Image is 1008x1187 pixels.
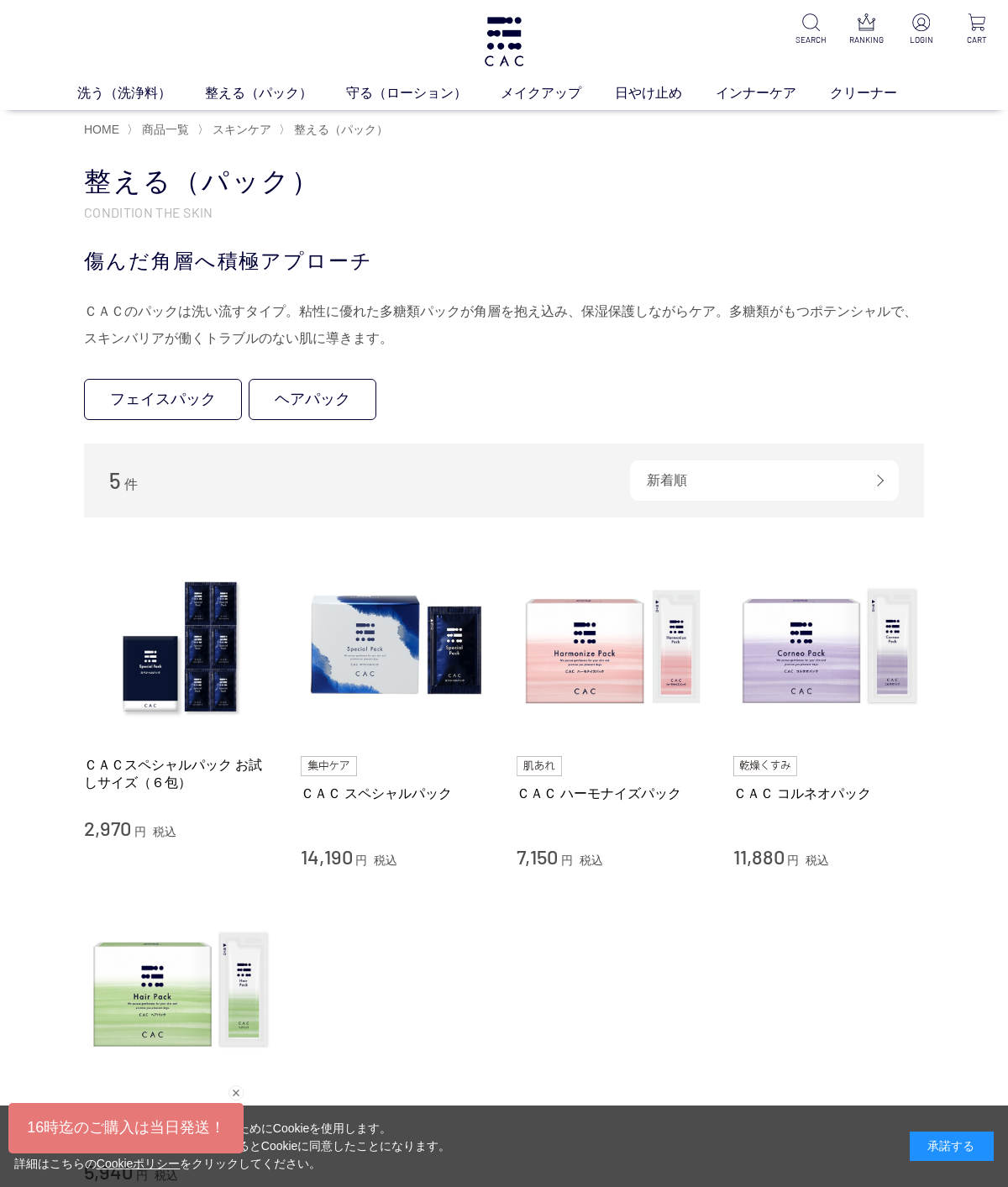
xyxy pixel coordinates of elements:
a: ヘアパック [249,379,376,420]
li: 〉 [279,122,392,138]
a: RANKING [848,13,884,46]
a: スキンケア [209,123,271,136]
img: ＣＡＣ ヘアパック [84,895,276,1086]
img: ＣＡＣ ハーモナイズパック [517,551,708,743]
a: ＣＡＣ コルネオパック [733,785,925,802]
span: 円 [355,853,367,867]
a: インナーケア [716,83,830,103]
div: 承諾する [910,1132,994,1161]
a: 洗う（洗浄料） [77,83,205,103]
a: フェイスパック [84,379,242,420]
a: ＣＡＣ ヘアパック [84,1100,276,1117]
a: 整える（パック） [205,83,346,103]
div: ＣＡＣのパックは洗い流すタイプ。粘性に優れた多糖類パックが角層を抱え込み、保湿保護しながらケア。多糖類がもつポテンシャルで、スキンバリアが働くトラブルのない肌に導きます。 [84,298,924,352]
img: 乾燥くすみ [733,756,798,776]
img: ＣＡＣ コルネオパック [733,551,925,743]
span: 税込 [580,853,603,867]
p: LOGIN [904,34,939,46]
span: 14,190 [301,844,353,869]
img: ＣＡＣ スペシャルパック [301,551,492,743]
span: 7,150 [517,844,558,869]
span: 円 [561,853,573,867]
div: 傷んだ角層へ積極アプローチ [84,246,924,276]
a: HOME [84,123,119,136]
a: Cookieポリシー [97,1157,181,1170]
a: CART [959,13,995,46]
p: SEARCH [793,34,828,46]
span: 11,880 [733,844,785,869]
a: 守る（ローション） [346,83,501,103]
a: クリーナー [830,83,931,103]
span: 円 [134,825,146,838]
span: スキンケア [213,123,271,136]
span: 整える（パック） [294,123,388,136]
span: 円 [787,853,799,867]
span: 税込 [806,853,829,867]
span: 税込 [153,825,176,838]
a: 商品一覧 [139,123,189,136]
span: 税込 [374,853,397,867]
span: 2,970 [84,816,131,840]
p: CONDITION THE SKIN [84,203,924,221]
a: LOGIN [904,13,939,46]
div: 新着順 [630,460,899,501]
a: SEARCH [793,13,828,46]
a: ＣＡＣ ハーモナイズパック [517,785,708,802]
img: ＣＡＣスペシャルパック お試しサイズ（６包） [84,551,276,743]
li: 〉 [197,122,276,138]
li: 〉 [127,122,193,138]
a: ＣＡＣスペシャルパック お試しサイズ（６包） [84,756,276,792]
span: 件 [124,477,138,491]
p: RANKING [848,34,884,46]
span: 商品一覧 [142,123,189,136]
img: 集中ケア [301,756,358,776]
h1: 整える（パック） [84,164,924,200]
p: CART [959,34,995,46]
a: ＣＡＣ スペシャルパック [301,785,492,802]
img: 肌あれ [517,756,562,776]
span: 5 [109,467,121,493]
a: 整える（パック） [291,123,388,136]
a: メイクアップ [501,83,615,103]
img: logo [482,17,526,66]
a: 日やけ止め [615,83,716,103]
